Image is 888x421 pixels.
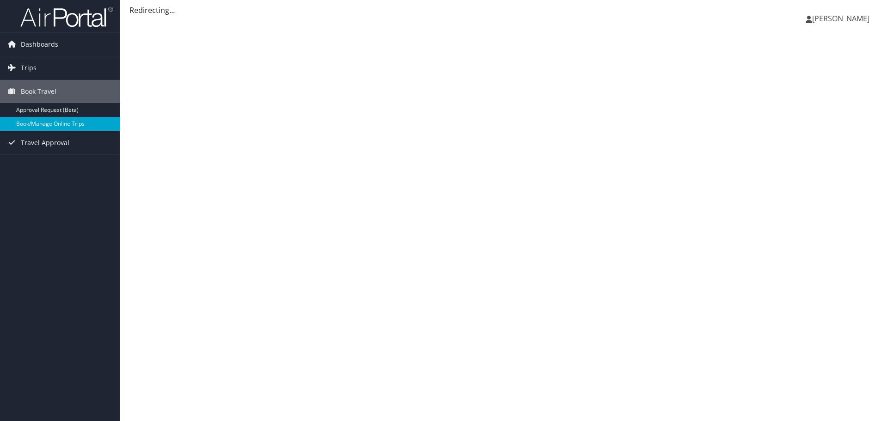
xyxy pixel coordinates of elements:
[812,13,869,24] span: [PERSON_NAME]
[21,33,58,56] span: Dashboards
[20,6,113,28] img: airportal-logo.png
[21,56,37,79] span: Trips
[21,131,69,154] span: Travel Approval
[129,5,879,16] div: Redirecting...
[806,5,879,32] a: [PERSON_NAME]
[21,80,56,103] span: Book Travel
